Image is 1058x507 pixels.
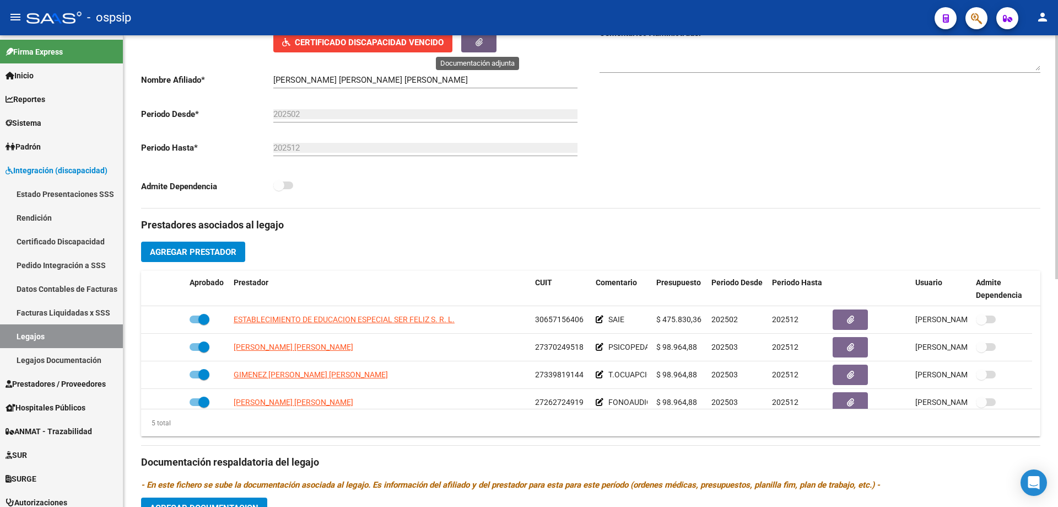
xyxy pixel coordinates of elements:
mat-icon: person [1036,10,1049,24]
span: - ospsip [87,6,131,30]
span: ANMAT - Trazabilidad [6,425,92,437]
span: Integración (discapacidad) [6,164,107,177]
span: 202503 [711,370,738,379]
span: $ 98.964,88 [656,370,697,379]
span: 202503 [711,398,738,407]
p: Nombre Afiliado [141,74,273,86]
span: CUIT [535,278,552,287]
span: [PERSON_NAME] [DATE] [915,398,1002,407]
span: Inicio [6,70,34,82]
span: 202512 [772,343,798,351]
p: Periodo Desde [141,108,273,120]
mat-icon: menu [9,10,22,24]
span: PSICOPEDAGOGIA: 8 SESIONES POR MES [608,343,752,351]
span: $ 475.830,36 [656,315,701,324]
span: 202503 [711,343,738,351]
span: [PERSON_NAME] [DATE] [915,343,1002,351]
span: 202512 [772,370,798,379]
span: 27262724919 [535,398,584,407]
datatable-header-cell: Prestador [229,271,531,307]
span: [PERSON_NAME] [DATE] [915,370,1002,379]
h3: Prestadores asociados al legajo [141,217,1040,233]
button: Certificado Discapacidad Vencido [273,32,452,52]
span: 202502 [711,315,738,324]
span: Sistema [6,117,41,129]
span: SAIE [608,315,624,324]
datatable-header-cell: Periodo Desde [707,271,768,307]
span: 27339819144 [535,370,584,379]
span: SUR [6,449,27,461]
span: FONOAUDIOLOGIA]: 8 SESIONES POR MES [608,398,755,407]
span: Aprobado [190,278,224,287]
span: [PERSON_NAME] [DATE] [915,315,1002,324]
span: Comentario [596,278,637,287]
span: [PERSON_NAME] [PERSON_NAME] [234,398,353,407]
p: Admite Dependencia [141,180,273,193]
h3: Documentación respaldatoria del legajo [141,455,1040,470]
i: - En este fichero se sube la documentación asociada al legajo. Es información del afiliado y del ... [141,480,880,490]
datatable-header-cell: Presupuesto [652,271,707,307]
datatable-header-cell: Admite Dependencia [971,271,1032,307]
span: Firma Express [6,46,63,58]
span: SURGE [6,473,36,485]
span: Reportes [6,93,45,105]
span: Hospitales Públicos [6,402,85,414]
datatable-header-cell: CUIT [531,271,591,307]
datatable-header-cell: Comentario [591,271,652,307]
span: T.OCUAPCIONAL: 8 SESIONES POR MES [608,370,746,379]
span: $ 98.964,88 [656,398,697,407]
span: $ 98.964,88 [656,343,697,351]
span: 202512 [772,315,798,324]
button: Agregar Prestador [141,242,245,262]
p: Periodo Hasta [141,142,273,154]
span: Agregar Prestador [150,247,236,257]
div: 5 total [141,417,171,429]
datatable-header-cell: Usuario [911,271,971,307]
span: Periodo Hasta [772,278,822,287]
span: [PERSON_NAME] [PERSON_NAME] [234,343,353,351]
datatable-header-cell: Aprobado [185,271,229,307]
span: 30657156406 [535,315,584,324]
span: ESTABLECIMIENTO DE EDUCACION ESPECIAL SER FELIZ S. R. L. [234,315,455,324]
span: 27370249518 [535,343,584,351]
span: 202512 [772,398,798,407]
div: Open Intercom Messenger [1021,469,1047,496]
span: Padrón [6,141,41,153]
span: Usuario [915,278,942,287]
span: Presupuesto [656,278,701,287]
span: Certificado Discapacidad Vencido [295,38,444,47]
span: Periodo Desde [711,278,763,287]
span: Prestadores / Proveedores [6,378,106,390]
span: GIMENEZ [PERSON_NAME] [PERSON_NAME] [234,370,388,379]
span: Admite Dependencia [976,278,1022,300]
span: Prestador [234,278,268,287]
datatable-header-cell: Periodo Hasta [768,271,828,307]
